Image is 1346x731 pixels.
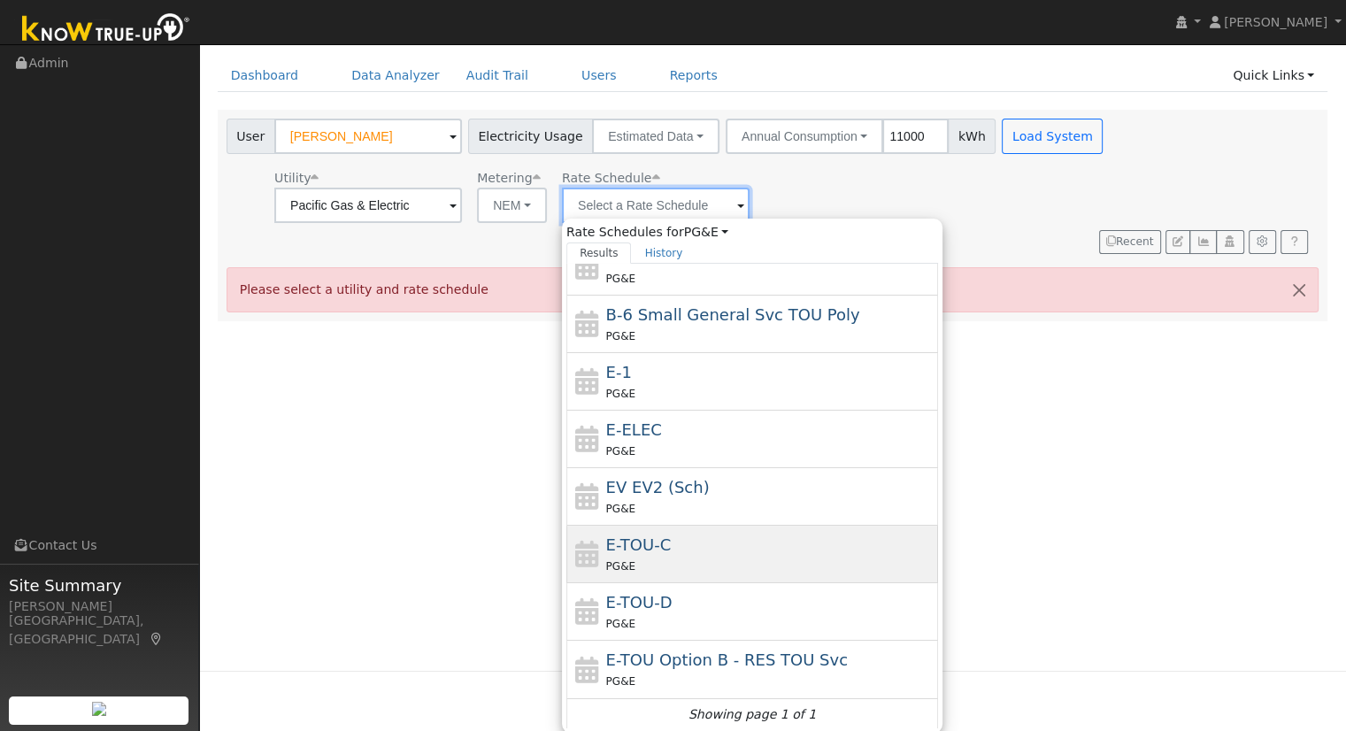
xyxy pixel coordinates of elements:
[606,560,635,573] span: PG&E
[1099,230,1161,255] button: Recent
[1281,230,1308,255] a: Help Link
[9,573,189,597] span: Site Summary
[606,618,635,630] span: PG&E
[568,59,630,92] a: Users
[468,119,593,154] span: Electricity Usage
[1189,230,1217,255] button: Multi-Series Graph
[1224,15,1327,29] span: [PERSON_NAME]
[274,169,462,188] div: Utility
[240,282,488,296] span: Please select a utility and rate schedule
[606,503,635,515] span: PG&E
[606,248,886,266] span: B-10 Medium General Demand Service (Primary Voltage)
[606,330,635,342] span: PG&E
[1249,230,1276,255] button: Settings
[1219,59,1327,92] a: Quick Links
[274,119,462,154] input: Select a User
[631,242,696,264] a: History
[592,119,719,154] button: Estimated Data
[218,59,312,92] a: Dashboard
[606,593,673,612] span: E-TOU-D
[606,675,635,688] span: PG&E
[1216,230,1243,255] button: Login As
[606,363,632,381] span: E-1
[1002,119,1103,154] button: Load System
[657,59,731,92] a: Reports
[606,388,635,400] span: PG&E
[566,223,728,242] span: Rate Schedules for
[477,169,547,188] div: Metering
[338,59,453,92] a: Data Analyzer
[606,650,848,669] span: E-TOU Option B - Residential Time of Use Service (All Baseline Regions)
[684,225,729,239] a: PG&E
[227,119,275,154] span: User
[688,705,816,724] i: Showing page 1 of 1
[1281,268,1318,312] button: Close
[726,119,883,154] button: Annual Consumption
[453,59,542,92] a: Audit Trail
[274,188,462,223] input: Select a Utility
[92,702,106,716] img: retrieve
[562,171,659,185] span: Alias: None
[606,273,635,285] span: PG&E
[606,478,710,496] span: Electric Vehicle EV2 (Sch)
[566,242,632,264] a: Results
[13,10,199,50] img: Know True-Up
[149,632,165,646] a: Map
[9,612,189,649] div: [GEOGRAPHIC_DATA], [GEOGRAPHIC_DATA]
[948,119,996,154] span: kWh
[477,188,547,223] button: NEM
[1165,230,1190,255] button: Edit User
[562,188,750,223] input: Select a Rate Schedule
[606,305,860,324] span: B-6 Small General Service TOU Poly Phase
[606,420,662,439] span: E-ELEC
[606,535,672,554] span: E-TOU-C
[606,445,635,458] span: PG&E
[9,597,189,616] div: [PERSON_NAME]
